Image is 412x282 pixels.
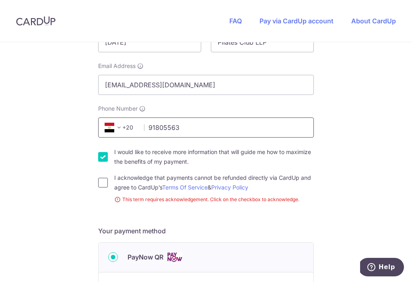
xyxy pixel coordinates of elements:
[260,17,334,25] a: Pay via CardUp account
[114,147,314,167] label: I would like to receive more information that will guide me how to maximize the benefits of my pa...
[108,252,304,262] div: PayNow QR Cards logo
[167,252,183,262] img: Cards logo
[16,16,56,26] img: CardUp
[105,123,124,132] span: +20
[211,184,248,191] a: Privacy Policy
[98,226,314,236] h5: Your payment method
[128,252,163,262] span: PayNow QR
[98,32,201,52] input: First name
[360,258,404,278] iframe: Opens a widget where you can find more information
[229,17,242,25] a: FAQ
[114,196,314,204] small: This term requires acknowledgement. Click on the checkbox to acknowledge.
[98,62,136,70] span: Email Address
[114,173,314,192] label: I acknowledge that payments cannot be refunded directly via CardUp and agree to CardUp’s &
[162,184,208,191] a: Terms Of Service
[98,75,314,95] input: Email address
[102,123,138,132] span: +20
[211,32,314,52] input: Last name
[98,105,138,113] span: Phone Number
[351,17,396,25] a: About CardUp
